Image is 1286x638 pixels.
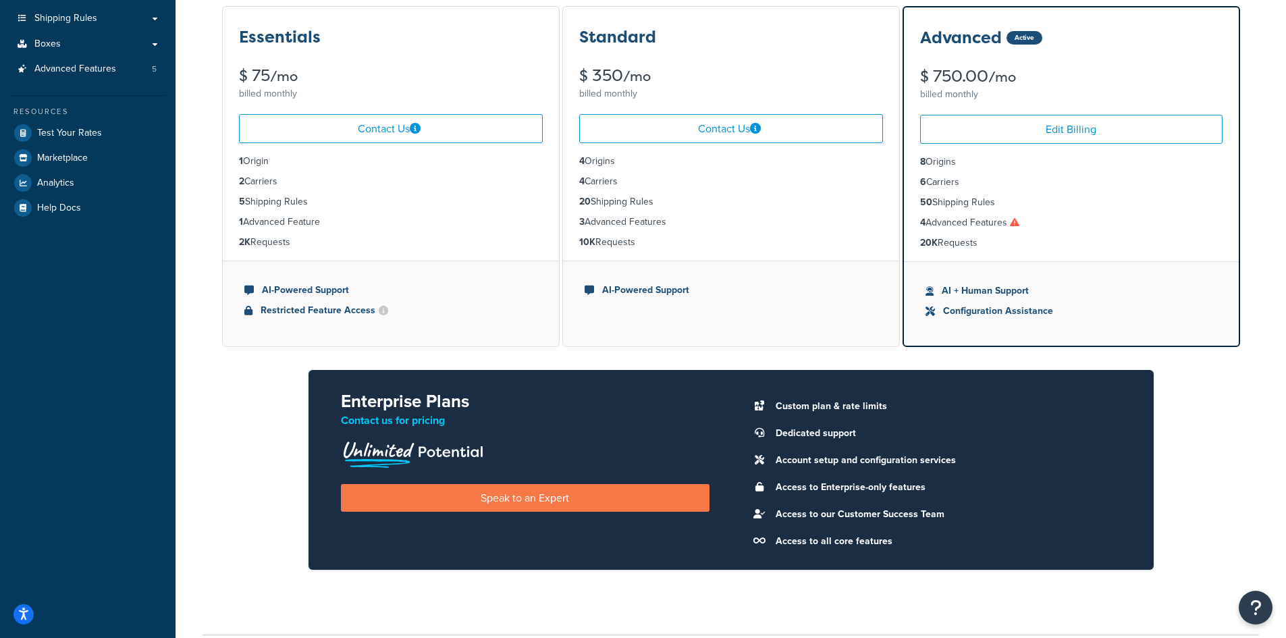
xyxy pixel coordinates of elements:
[10,121,165,145] a: Test Your Rates
[920,155,1223,169] li: Origins
[1007,31,1042,45] div: Active
[239,28,321,46] h3: Essentials
[10,57,165,82] li: Advanced Features
[579,174,585,188] strong: 4
[10,171,165,195] a: Analytics
[920,215,1223,230] li: Advanced Features
[623,67,651,86] small: /mo
[341,392,709,411] h2: Enterprise Plans
[244,303,537,318] li: Restricted Feature Access
[239,194,245,209] strong: 5
[37,153,88,164] span: Marketplace
[341,484,709,512] a: Speak to an Expert
[926,284,1217,298] li: AI + Human Support
[920,175,1223,190] li: Carriers
[239,84,543,103] div: billed monthly
[579,194,883,209] li: Shipping Rules
[920,236,1223,250] li: Requests
[10,196,165,220] a: Help Docs
[10,106,165,117] div: Resources
[920,215,926,230] strong: 4
[239,235,250,249] strong: 2K
[579,174,883,189] li: Carriers
[1239,591,1272,624] button: Open Resource Center
[579,154,585,168] strong: 4
[239,154,543,169] li: Origin
[769,424,1121,443] li: Dedicated support
[34,38,61,50] span: Boxes
[769,478,1121,497] li: Access to Enterprise-only features
[239,68,543,84] div: $ 75
[920,115,1223,144] a: Edit Billing
[37,178,74,189] span: Analytics
[239,215,543,230] li: Advanced Feature
[10,6,165,31] a: Shipping Rules
[341,411,709,430] p: Contact us for pricing
[579,84,883,103] div: billed monthly
[920,175,926,189] strong: 6
[239,114,543,143] a: Contact Us
[239,194,543,209] li: Shipping Rules
[37,128,102,139] span: Test Your Rates
[270,67,298,86] small: /mo
[37,203,81,214] span: Help Docs
[579,215,883,230] li: Advanced Features
[579,194,591,209] strong: 20
[769,397,1121,416] li: Custom plan & rate limits
[10,57,165,82] a: Advanced Features 5
[585,283,878,298] li: AI-Powered Support
[920,236,938,250] strong: 20K
[579,114,883,143] a: Contact Us
[769,451,1121,470] li: Account setup and configuration services
[926,304,1217,319] li: Configuration Assistance
[920,195,932,209] strong: 50
[152,63,157,75] span: 5
[10,146,165,170] a: Marketplace
[239,215,243,229] strong: 1
[34,13,97,24] span: Shipping Rules
[769,532,1121,551] li: Access to all core features
[239,174,244,188] strong: 2
[920,29,1002,47] h3: Advanced
[579,154,883,169] li: Origins
[239,154,243,168] strong: 1
[34,63,116,75] span: Advanced Features
[769,505,1121,524] li: Access to our Customer Success Team
[579,68,883,84] div: $ 350
[579,235,883,250] li: Requests
[239,174,543,189] li: Carriers
[579,215,585,229] strong: 3
[988,68,1016,86] small: /mo
[920,155,926,169] strong: 8
[341,437,484,468] img: Unlimited Potential
[920,85,1223,104] div: billed monthly
[920,68,1223,85] div: $ 750.00
[579,235,595,249] strong: 10K
[244,283,537,298] li: AI-Powered Support
[239,235,543,250] li: Requests
[920,195,1223,210] li: Shipping Rules
[579,28,656,46] h3: Standard
[10,32,165,57] a: Boxes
